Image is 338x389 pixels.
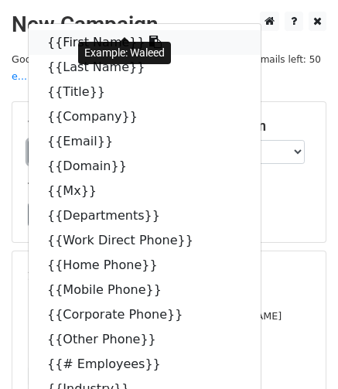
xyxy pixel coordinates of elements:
a: {{Corporate Phone}} [29,302,261,327]
a: {{Departments}} [29,203,261,228]
small: Google Sheet: [12,53,206,83]
a: {{Work Direct Phone}} [29,228,261,253]
a: {{Company}} [29,104,261,129]
a: {{Domain}} [29,154,261,179]
h2: New Campaign [12,12,326,38]
a: {{Last Name}} [29,55,261,80]
div: Example: Waleed [78,42,171,64]
a: {{Mobile Phone}} [29,278,261,302]
iframe: Chat Widget [261,315,338,389]
a: {{Title}} [29,80,261,104]
a: {{First Name}} [29,30,261,55]
span: Daily emails left: 50 [223,51,326,68]
a: {{# Employees}} [29,352,261,377]
a: {{Other Phone}} [29,327,261,352]
a: {{Home Phone}} [29,253,261,278]
a: {{Email}} [29,129,261,154]
a: Daily emails left: 50 [223,53,326,65]
a: {{Mx}} [29,179,261,203]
